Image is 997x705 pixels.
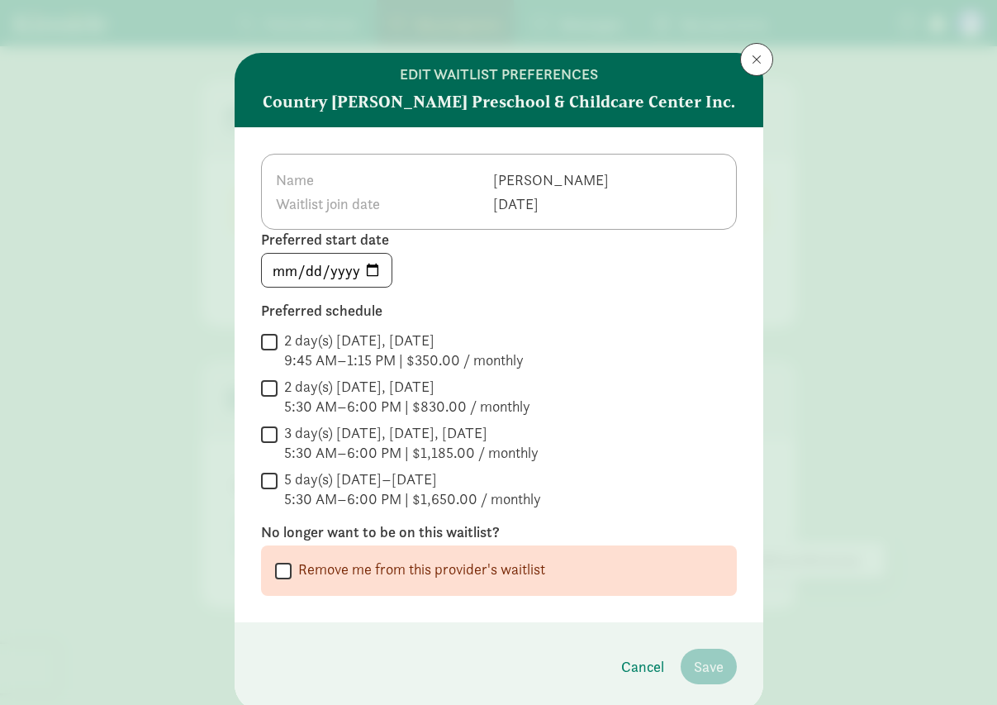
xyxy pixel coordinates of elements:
[284,423,539,443] div: 3 day(s) [DATE], [DATE], [DATE]
[263,89,735,114] strong: Country [PERSON_NAME] Preschool & Childcare Center Inc.
[681,649,737,684] button: Save
[492,168,610,192] td: [PERSON_NAME]
[492,192,610,216] td: [DATE]
[284,350,524,370] div: 9:45 AM–1:15 PM | $350.00 / monthly
[284,331,524,350] div: 2 day(s) [DATE], [DATE]
[694,655,724,678] span: Save
[275,168,493,192] th: Name
[284,397,530,417] div: 5:30 AM–6:00 PM | $830.00 / monthly
[292,560,545,579] label: Remove me from this provider's waitlist
[261,301,737,321] label: Preferred schedule
[400,66,598,83] h6: edit waitlist preferences
[275,192,493,216] th: Waitlist join date
[284,469,541,489] div: 5 day(s) [DATE]–[DATE]
[621,655,664,678] span: Cancel
[608,649,677,684] button: Cancel
[284,443,539,463] div: 5:30 AM–6:00 PM | $1,185.00 / monthly
[284,377,530,397] div: 2 day(s) [DATE], [DATE]
[261,522,737,542] label: No longer want to be on this waitlist?
[284,489,541,509] div: 5:30 AM–6:00 PM | $1,650.00 / monthly
[261,230,737,250] label: Preferred start date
